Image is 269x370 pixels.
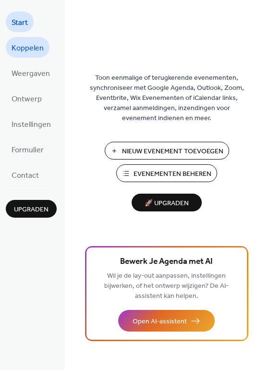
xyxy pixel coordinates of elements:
[116,164,217,182] button: Evenementen Beheren
[12,15,28,30] span: Start
[132,194,202,211] button: 🚀 Upgraden
[6,113,57,134] a: Instellingen
[6,164,45,185] a: Contact
[6,12,34,32] a: Start
[87,73,246,123] span: Toon eenmalige of terugkerende evenementen, synchroniseer met Google Agenda, Outlook, Zoom, Event...
[104,270,229,303] span: Wil je de lay-out aanpassen, instellingen bijwerken, of het ontwerp wijzigen? De AI-assistent kan...
[105,142,229,160] button: Nieuw Evenement Toevoegen
[6,88,48,109] a: Ontwerp
[122,147,223,157] span: Nieuw Evenement Toevoegen
[12,143,44,158] span: Formulier
[12,41,44,56] span: Koppelen
[12,66,50,81] span: Weergaven
[6,62,56,83] a: Weergaven
[12,117,51,132] span: Instellingen
[6,139,49,160] a: Formulier
[137,197,196,210] span: 🚀 Upgraden
[14,205,49,215] span: Upgraden
[12,168,39,183] span: Contact
[6,37,49,58] a: Koppelen
[133,317,187,327] span: Open AI-assistent
[6,200,57,218] button: Upgraden
[120,255,213,269] span: Bewerk Je Agenda met AI
[12,92,42,107] span: Ontwerp
[134,169,211,179] span: Evenementen Beheren
[118,310,215,332] button: Open AI-assistent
